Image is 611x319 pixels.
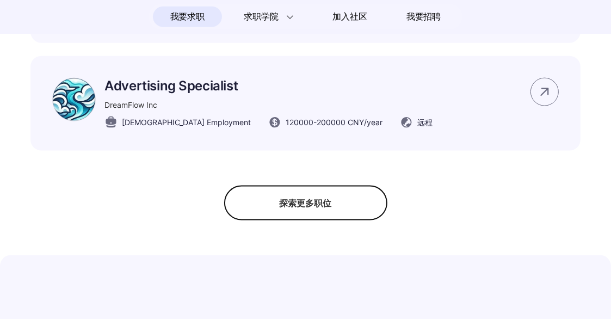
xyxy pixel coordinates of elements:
p: Advertising Specialist [104,78,433,94]
span: 我要求职 [170,8,205,26]
span: DreamFlow Inc [104,100,157,109]
span: 加入社区 [333,8,367,26]
span: 120000 - 200000 CNY /year [286,116,382,128]
span: 求职学院 [244,10,278,23]
span: 我要招聘 [406,10,441,23]
span: 远程 [417,116,433,128]
div: 探索更多职位 [224,186,387,220]
span: [DEMOGRAPHIC_DATA] Employment [122,116,251,128]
